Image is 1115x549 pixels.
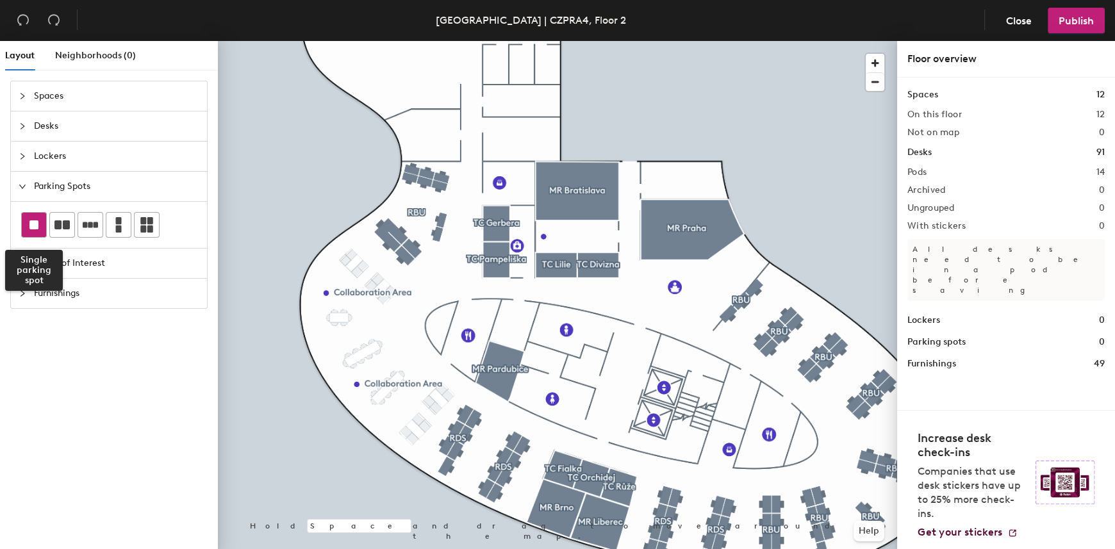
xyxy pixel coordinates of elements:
[918,464,1028,521] p: Companies that use desk stickers have up to 25% more check-ins.
[1099,203,1105,213] h2: 0
[918,526,1002,538] span: Get your stickers
[34,279,199,308] span: Furnishings
[34,81,199,111] span: Spaces
[34,111,199,141] span: Desks
[907,221,966,231] h2: With stickers
[1099,335,1105,349] h1: 0
[19,122,26,130] span: collapsed
[34,249,199,278] span: Points of Interest
[907,110,962,120] h2: On this floor
[1006,15,1032,27] span: Close
[995,8,1043,33] button: Close
[907,357,956,371] h1: Furnishings
[1096,88,1105,102] h1: 12
[907,313,940,327] h1: Lockers
[918,526,1018,539] a: Get your stickers
[19,92,26,100] span: collapsed
[1099,185,1105,195] h2: 0
[5,50,35,61] span: Layout
[55,50,136,61] span: Neighborhoods (0)
[34,172,199,201] span: Parking Spots
[854,521,884,541] button: Help
[1096,145,1105,160] h1: 91
[1099,221,1105,231] h2: 0
[1094,357,1105,371] h1: 49
[10,8,36,33] button: Undo (⌘ + Z)
[1036,461,1094,504] img: Sticker logo
[907,88,938,102] h1: Spaces
[19,259,26,267] span: collapsed
[907,145,932,160] h1: Desks
[907,185,945,195] h2: Archived
[436,12,626,28] div: [GEOGRAPHIC_DATA] | CZPRA4, Floor 2
[19,152,26,160] span: collapsed
[1048,8,1105,33] button: Publish
[19,183,26,190] span: expanded
[907,203,955,213] h2: Ungrouped
[41,8,67,33] button: Redo (⌘ + ⇧ + Z)
[907,239,1105,300] p: All desks need to be in a pod before saving
[1099,127,1105,138] h2: 0
[907,335,966,349] h1: Parking spots
[907,127,959,138] h2: Not on map
[907,51,1105,67] div: Floor overview
[34,142,199,171] span: Lockers
[1096,167,1105,177] h2: 14
[907,167,927,177] h2: Pods
[1099,313,1105,327] h1: 0
[19,290,26,297] span: collapsed
[918,431,1028,459] h4: Increase desk check-ins
[1059,15,1094,27] span: Publish
[1096,110,1105,120] h2: 12
[21,212,47,238] button: Single parking spot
